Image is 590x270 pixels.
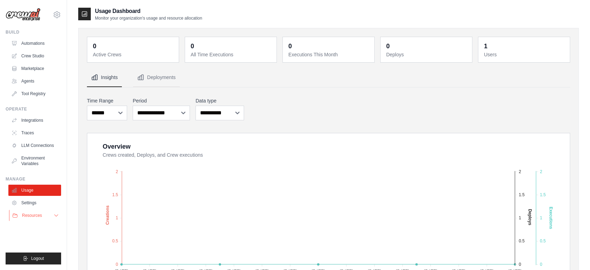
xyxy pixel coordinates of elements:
[8,88,61,99] a: Tool Registry
[8,115,61,126] a: Integrations
[6,176,61,182] div: Manage
[288,41,292,51] div: 0
[519,192,525,197] tspan: 1.5
[540,262,542,267] tspan: 0
[116,262,118,267] tspan: 0
[87,68,122,87] button: Insights
[95,7,202,15] h2: Usage Dashboard
[93,41,96,51] div: 0
[87,97,127,104] label: Time Range
[519,215,521,220] tspan: 1
[196,97,244,104] label: Data type
[103,142,131,151] div: Overview
[112,192,118,197] tspan: 1.5
[133,97,190,104] label: Period
[519,239,525,243] tspan: 0.5
[116,215,118,220] tspan: 1
[112,239,118,243] tspan: 0.5
[31,256,44,261] span: Logout
[519,169,521,174] tspan: 2
[386,51,468,58] dt: Deploys
[93,51,175,58] dt: Active Crews
[548,207,553,229] text: Executions
[519,262,521,267] tspan: 0
[116,169,118,174] tspan: 2
[6,29,61,35] div: Build
[8,63,61,74] a: Marketplace
[191,41,194,51] div: 0
[484,41,487,51] div: 1
[540,215,542,220] tspan: 1
[133,68,180,87] button: Deployments
[105,205,110,225] text: Creations
[528,209,532,225] text: Deploys
[6,253,61,264] button: Logout
[8,152,61,169] a: Environment Variables
[288,51,370,58] dt: Executions This Month
[6,8,40,21] img: Logo
[8,197,61,208] a: Settings
[8,185,61,196] a: Usage
[6,106,61,112] div: Operate
[484,51,566,58] dt: Users
[87,68,570,87] nav: Tabs
[8,50,61,62] a: Crew Studio
[8,127,61,138] a: Traces
[540,239,546,243] tspan: 0.5
[8,140,61,151] a: LLM Connections
[22,213,42,218] span: Resources
[191,51,272,58] dt: All Time Executions
[9,210,62,221] button: Resources
[386,41,390,51] div: 0
[95,15,202,21] p: Monitor your organization's usage and resource allocation
[8,76,61,87] a: Agents
[103,151,561,158] dt: Crews created, Deploys, and Crew executions
[540,192,546,197] tspan: 1.5
[8,38,61,49] a: Automations
[540,169,542,174] tspan: 2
